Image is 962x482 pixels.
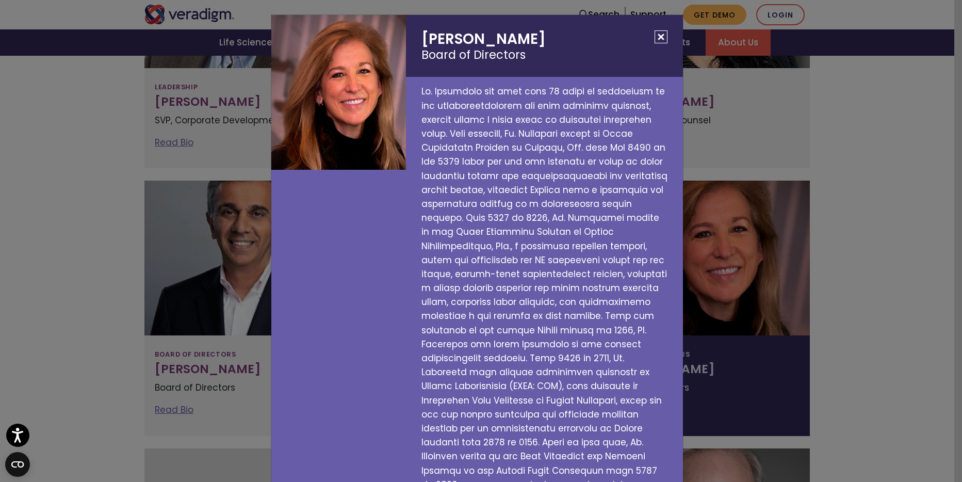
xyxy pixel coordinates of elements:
button: Open CMP widget [5,452,30,477]
iframe: Drift Chat Widget [764,408,950,470]
small: Board of Directors [421,48,667,62]
button: Close [655,30,667,43]
h2: [PERSON_NAME] [406,15,683,77]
